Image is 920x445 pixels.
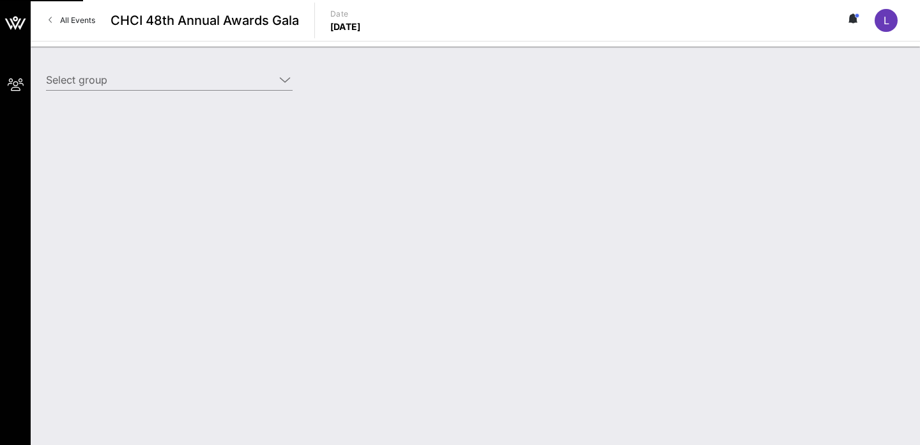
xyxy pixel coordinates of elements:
[330,20,361,33] p: [DATE]
[330,8,361,20] p: Date
[60,15,95,25] span: All Events
[875,9,898,32] div: L
[884,14,889,27] span: L
[41,10,103,31] a: All Events
[111,11,299,30] span: CHCI 48th Annual Awards Gala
